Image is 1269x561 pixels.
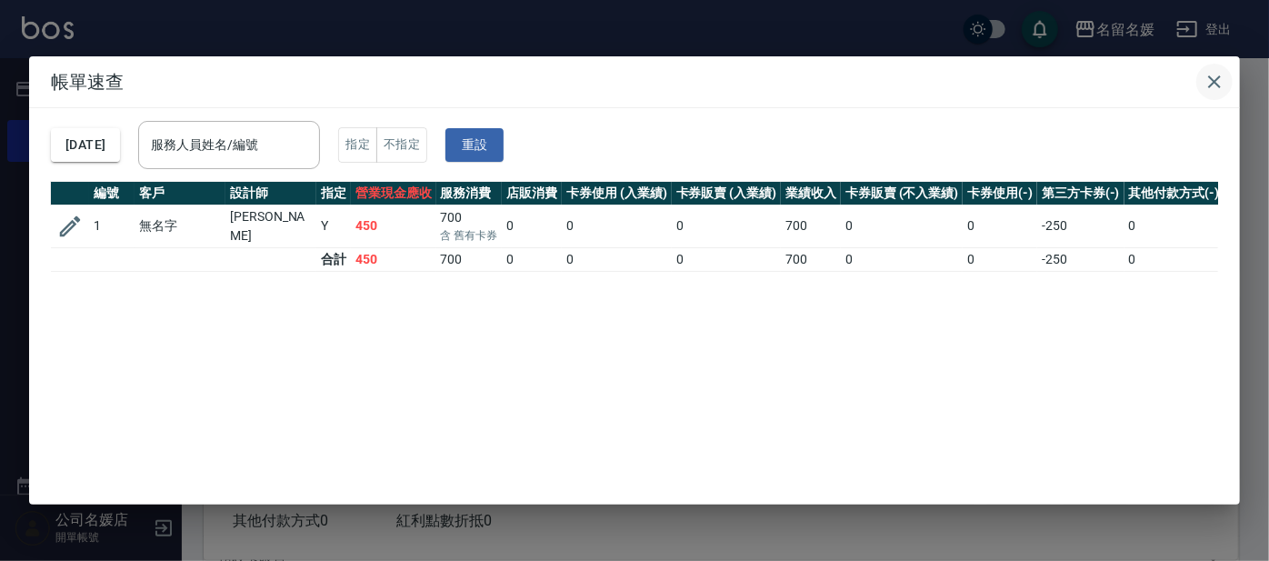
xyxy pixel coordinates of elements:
[562,182,672,205] th: 卡券使用 (入業績)
[562,205,672,247] td: 0
[781,205,841,247] td: 700
[781,247,841,271] td: 700
[841,205,963,247] td: 0
[841,182,963,205] th: 卡券販賣 (不入業績)
[1124,205,1224,247] td: 0
[502,247,562,271] td: 0
[51,128,120,162] button: [DATE]
[963,205,1037,247] td: 0
[436,182,503,205] th: 服務消費
[316,247,351,271] td: 合計
[672,205,782,247] td: 0
[445,128,504,162] button: 重設
[135,205,225,247] td: 無名字
[672,247,782,271] td: 0
[225,182,316,205] th: 設計師
[351,247,436,271] td: 450
[963,182,1037,205] th: 卡券使用(-)
[1124,182,1224,205] th: 其他付款方式(-)
[502,182,562,205] th: 店販消費
[436,247,503,271] td: 700
[225,205,316,247] td: [PERSON_NAME]
[1037,205,1124,247] td: -250
[316,205,351,247] td: Y
[29,56,1240,107] h2: 帳單速查
[316,182,351,205] th: 指定
[502,205,562,247] td: 0
[1037,182,1124,205] th: 第三方卡券(-)
[1037,247,1124,271] td: -250
[562,247,672,271] td: 0
[89,182,135,205] th: 編號
[1124,247,1224,271] td: 0
[376,127,427,163] button: 不指定
[89,205,135,247] td: 1
[338,127,377,163] button: 指定
[441,227,498,244] p: 含 舊有卡券
[351,182,436,205] th: 營業現金應收
[351,205,436,247] td: 450
[963,247,1037,271] td: 0
[135,182,225,205] th: 客戶
[672,182,782,205] th: 卡券販賣 (入業績)
[781,182,841,205] th: 業績收入
[436,205,503,247] td: 700
[841,247,963,271] td: 0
